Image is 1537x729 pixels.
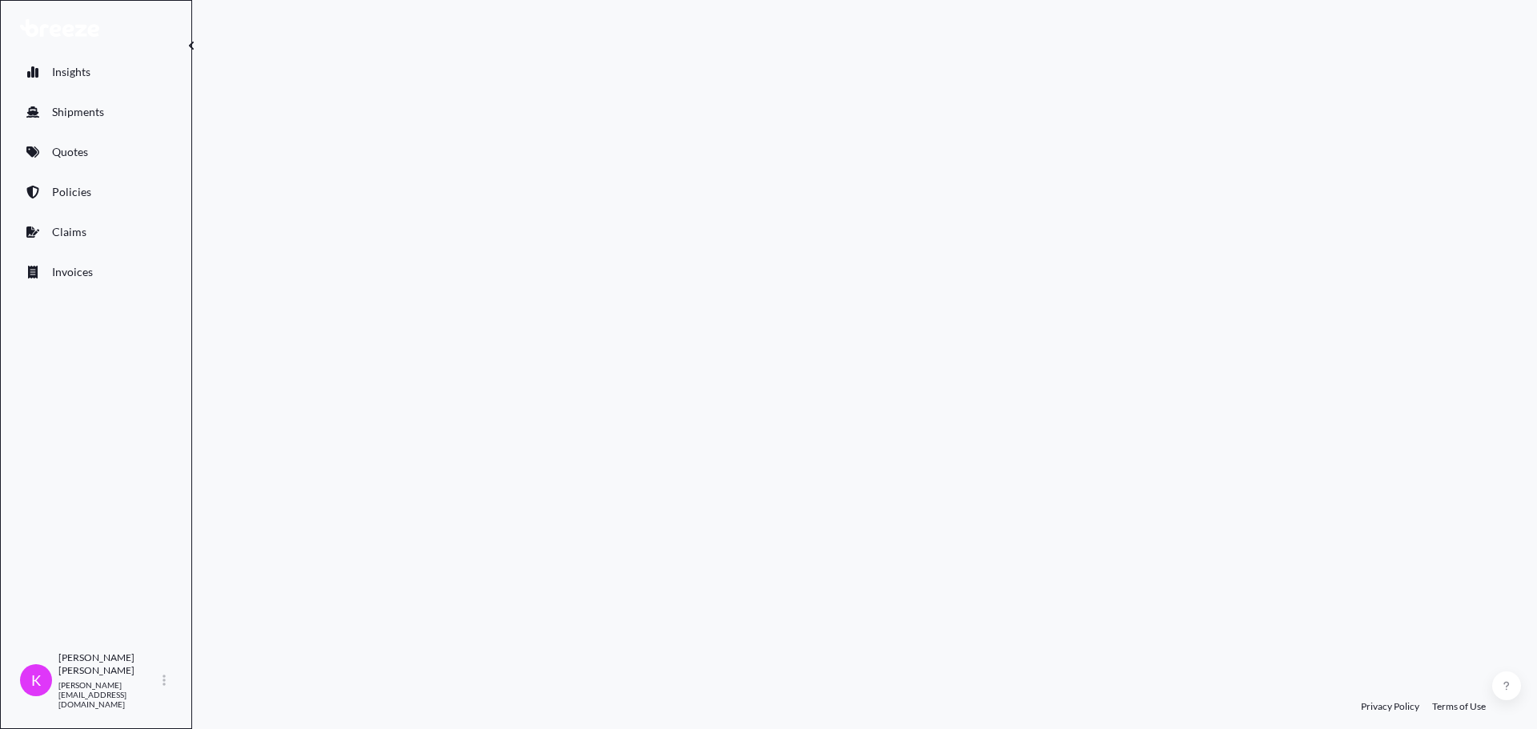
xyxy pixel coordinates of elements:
a: Shipments [14,96,179,128]
p: Invoices [52,264,93,280]
p: Claims [52,224,86,240]
a: Insights [14,56,179,88]
a: Claims [14,216,179,248]
a: Privacy Policy [1361,700,1419,713]
p: Policies [52,184,91,200]
a: Invoices [14,256,179,288]
a: Quotes [14,136,179,168]
span: K [31,672,41,688]
p: Quotes [52,144,88,160]
p: Shipments [52,104,104,120]
p: Insights [52,64,90,80]
a: Policies [14,176,179,208]
a: Terms of Use [1432,700,1486,713]
p: [PERSON_NAME] [PERSON_NAME] [58,651,159,677]
p: [PERSON_NAME][EMAIL_ADDRESS][DOMAIN_NAME] [58,680,159,709]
